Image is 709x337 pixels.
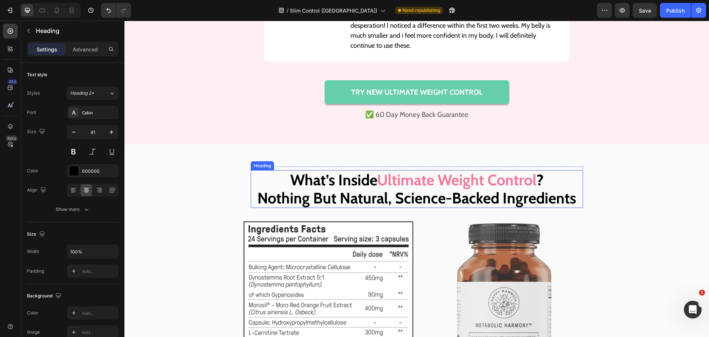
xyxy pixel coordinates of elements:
span: / [287,7,288,14]
p: Advanced [73,46,98,53]
div: Color [27,168,38,174]
div: 450 [7,79,18,85]
div: Width [27,248,39,255]
div: Padding [27,268,44,274]
div: Color [27,310,38,316]
div: Beta [6,135,18,141]
p: Try NEW Ultimate Weight Control [227,66,358,77]
iframe: Design area [124,21,709,337]
p: Heading [36,26,116,35]
div: Undo/Redo [101,3,131,18]
div: Styles [27,90,40,97]
div: Image [27,329,40,336]
div: Size [27,127,47,137]
button: Save [633,3,657,18]
div: Align [27,185,48,195]
div: 000000 [82,168,117,175]
iframe: Intercom live chat [684,301,702,319]
strong: What’s Inside [166,150,253,168]
div: Add... [82,268,117,275]
button: Show more [27,203,119,216]
div: Cabin [82,109,117,116]
strong: ? [412,150,419,168]
div: Background [27,291,63,301]
button: Heading 2* [67,87,119,100]
div: Text style [27,71,47,78]
p: Settings [37,46,57,53]
strong: Nothing But Natural, Science-Backed Ingredients [133,168,452,186]
div: Add... [82,310,117,317]
div: Size [27,229,47,239]
p: ✅ 60 Day Money Back Guarantee [201,88,384,100]
div: Show more [56,206,90,213]
span: Need republishing [403,7,440,14]
div: Heading [128,142,148,148]
div: Font [27,109,36,116]
span: Slim Control ([GEOGRAPHIC_DATA]) [290,7,377,14]
button: Publish [660,3,691,18]
span: Heading 2* [70,90,94,97]
input: Auto [67,245,118,258]
a: Try NEW Ultimate Weight Control [200,60,385,83]
strong: Ultimate Weight Control [253,150,412,168]
div: Publish [666,7,685,14]
span: Save [639,7,651,14]
div: Add... [82,329,117,336]
span: 1 [699,290,705,296]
